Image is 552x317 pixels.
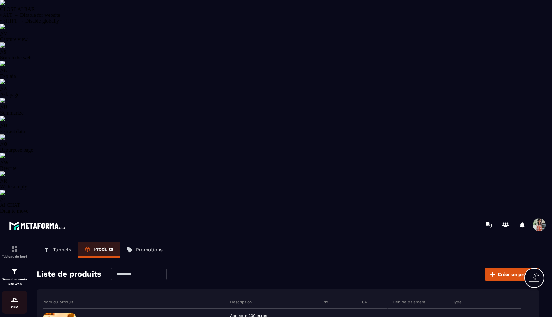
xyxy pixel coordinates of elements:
p: Tableau de bord [2,255,27,258]
a: Promotions [120,242,169,258]
a: Tunnels [37,242,78,258]
a: formationformationCRM [2,291,27,314]
p: Type [453,300,462,305]
a: formationformationTunnel de vente Site web [2,263,27,291]
p: Lien de paiement [393,300,425,305]
span: Créer un produit [498,271,535,278]
p: Prix [321,300,328,305]
p: Produits [94,246,113,252]
p: Nom du produit [43,300,73,305]
p: Description [230,300,252,305]
a: Produits [78,242,120,258]
img: formation [11,245,18,253]
p: Tunnel de vente Site web [2,277,27,286]
p: CA [362,300,367,305]
p: Promotions [136,247,163,253]
img: formation [11,296,18,304]
img: formation [11,268,18,276]
button: Créer un produit [485,268,539,281]
p: CRM [2,305,27,309]
a: formationformationTableau de bord [2,240,27,263]
img: logo [9,220,67,232]
p: Tunnels [53,247,71,253]
h2: Liste de produits [37,268,101,281]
